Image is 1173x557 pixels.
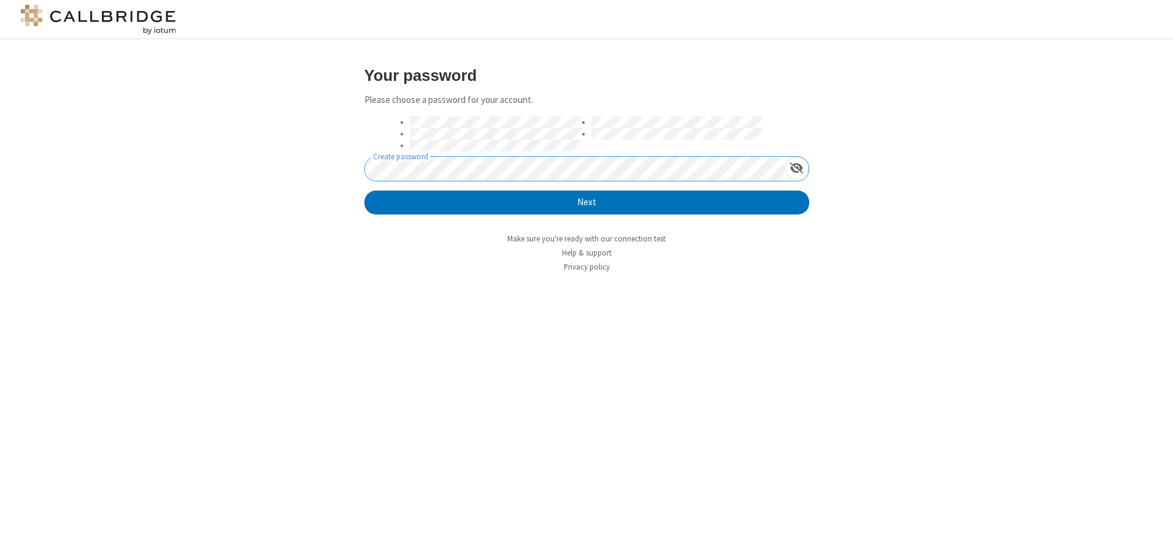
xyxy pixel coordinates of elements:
a: Privacy policy [564,262,610,272]
button: Next [364,191,809,215]
p: Please choose a password for your account. [364,93,809,107]
input: Create password [365,157,785,181]
h3: Your password [364,67,809,84]
a: Help & support [562,248,612,258]
a: Make sure you're ready with our connection test [507,233,666,244]
img: logo@2x.png [18,5,178,34]
div: Show password [785,157,809,180]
